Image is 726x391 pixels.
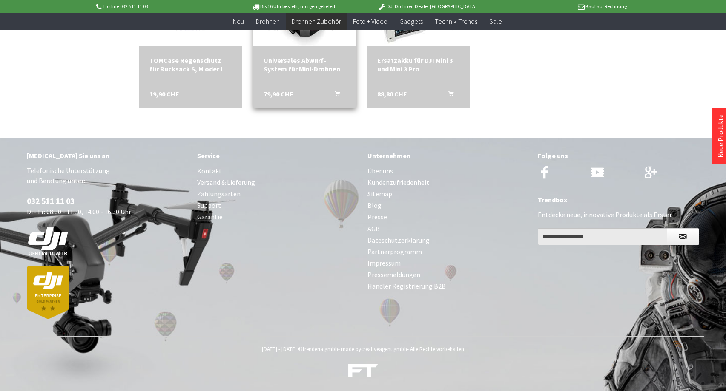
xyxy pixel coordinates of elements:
a: Kundenzufriedenheit [367,177,529,188]
a: TOMCase Regenschutz für Rucksack S, M oder L 19,90 CHF [149,56,232,73]
span: 88,80 CHF [377,90,407,98]
a: Dateschutzerklärung [367,235,529,246]
p: Kauf auf Rechnung [494,1,627,11]
img: ft-white-trans-footer.png [348,364,378,377]
a: Neu [227,13,250,30]
a: Ersatzakku für DJI Mini 3 und Mini 3 Pro 88,80 CHF In den Warenkorb [377,56,459,73]
input: Ihre E-Mail Adresse [538,228,667,245]
a: Pressemeldungen [367,269,529,280]
a: Sitemap [367,188,529,200]
div: [DATE] - [DATE] © - made by - Alle Rechte vorbehalten [29,346,697,353]
a: Versand & Lieferung [197,177,359,188]
img: dji-partner-enterprise_goldLoJgYOWPUIEBO.png [27,266,69,319]
div: Trendbox [538,194,700,205]
p: Telefonische Unterstützung und Beratung unter: Di - Fr: 08:30 - 11.30, 14.00 - 16.30 Uhr [27,165,189,319]
a: creativeagent gmbh [361,346,407,353]
span: Drohnen Zubehör [292,17,341,25]
span: 79,90 CHF [264,90,293,98]
a: 032 511 11 03 [27,196,75,206]
a: Zahlungsarten [197,188,359,200]
div: TOMCase Regenschutz für Rucksack S, M oder L [149,56,232,73]
a: DJI Drohnen, Trends & Gadgets Shop [348,365,378,380]
div: Service [197,150,359,161]
span: 19,90 CHF [149,90,179,98]
a: Gadgets [393,13,429,30]
span: Neu [233,17,244,25]
a: Technik-Trends [429,13,483,30]
a: trenderia gmbh [303,346,338,353]
a: Blog [367,200,529,211]
a: Partnerprogramm [367,246,529,258]
p: Bis 16 Uhr bestellt, morgen geliefert. [228,1,361,11]
a: Impressum [367,258,529,269]
p: Hotline 032 511 11 03 [95,1,228,11]
div: Unternehmen [367,150,529,161]
a: Sale [483,13,508,30]
a: Universales Abwurf-System für Mini-Drohnen 79,90 CHF In den Warenkorb [264,56,346,73]
div: Ersatzakku für DJI Mini 3 und Mini 3 Pro [377,56,459,73]
div: Universales Abwurf-System für Mini-Drohnen [264,56,346,73]
a: Foto + Video [347,13,393,30]
span: Technik-Trends [435,17,477,25]
a: Neue Produkte [716,114,725,158]
button: In den Warenkorb [438,90,459,101]
a: Kontakt [197,165,359,177]
a: Händler Registrierung B2B [367,280,529,292]
a: Über uns [367,165,529,177]
span: Foto + Video [353,17,387,25]
a: Garantie [197,211,359,223]
span: Drohnen [256,17,280,25]
a: Presse [367,211,529,223]
p: Entdecke neue, innovative Produkte als Erster. [538,210,700,220]
span: Sale [489,17,502,25]
a: AGB [367,223,529,235]
div: Folge uns [538,150,700,161]
button: Newsletter abonnieren [667,228,699,245]
img: white-dji-schweiz-logo-official_140x140.png [27,227,69,256]
button: In den Warenkorb [324,90,345,101]
div: [MEDICAL_DATA] Sie uns an [27,150,189,161]
a: Support [197,200,359,211]
p: DJI Drohnen Dealer [GEOGRAPHIC_DATA] [361,1,494,11]
a: Drohnen [250,13,286,30]
a: Drohnen Zubehör [286,13,347,30]
span: Gadgets [399,17,423,25]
